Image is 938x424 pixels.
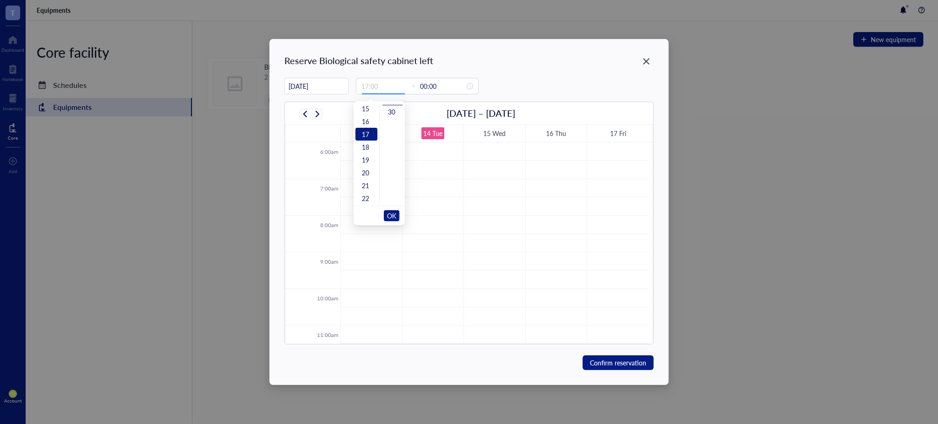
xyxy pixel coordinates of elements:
input: End time [420,81,465,91]
a: October 17, 2025 [608,127,628,139]
div: 6:00am [318,148,340,156]
span: OK [387,207,396,224]
h2: [DATE] – [DATE] [447,107,515,120]
button: Close [639,54,654,69]
span: Confirm reservation [590,358,646,368]
a: October 14, 2025 [421,127,444,139]
div: 8:00am [318,221,340,229]
button: Previous week [300,109,311,120]
button: Confirm reservation [583,355,654,370]
div: 17 Fri [610,128,626,139]
input: mm/dd/yyyy [285,77,348,95]
div: 9:00am [318,258,340,266]
div: 30 [382,105,404,118]
div: 16 Thu [546,128,566,139]
a: October 16, 2025 [544,127,568,139]
div: 19 [355,153,377,166]
input: Start time [361,81,406,91]
button: Next week [312,109,323,120]
div: 11:00am [315,331,340,339]
div: 15 Wed [483,128,506,139]
div: 15 [355,102,377,115]
div: 18 [355,141,377,153]
div: 22 [355,192,377,205]
div: 16 [355,115,377,128]
a: October 15, 2025 [481,127,507,139]
div: 21 [355,179,377,192]
span: Close [639,56,654,67]
div: 7:00am [318,185,340,193]
div: 14 Tue [423,128,442,139]
div: Reserve Biological safety cabinet left [284,54,433,67]
button: OK [384,210,399,221]
div: 10:00am [315,294,340,303]
div: 20 [355,166,377,179]
div: 17 [355,128,377,141]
